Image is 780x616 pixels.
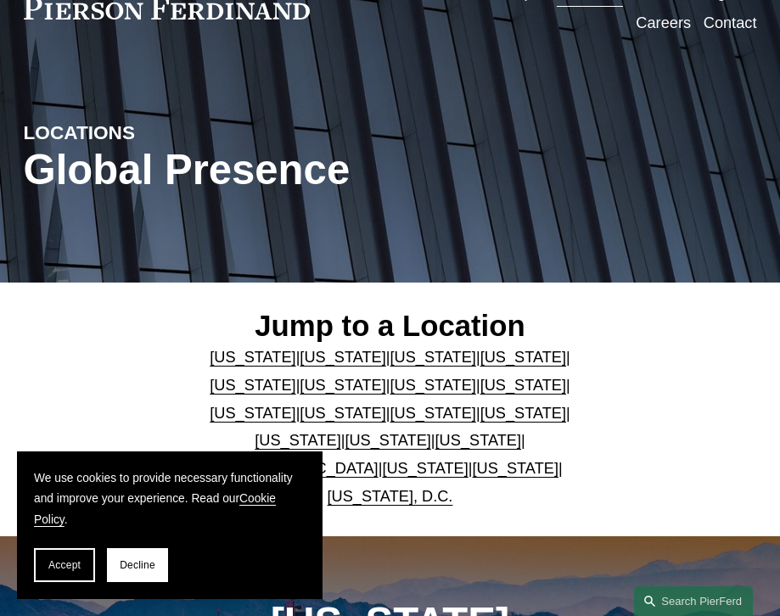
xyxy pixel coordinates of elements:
p: | | | | | | | | | | | | | | | | | | [177,344,604,511]
a: [US_STATE] [345,432,430,449]
a: [US_STATE] [382,460,468,477]
a: [US_STATE] [210,349,295,366]
h1: Global Presence [24,146,513,193]
a: [US_STATE] [473,460,558,477]
a: Search this site [634,586,753,616]
a: [US_STATE] [480,349,566,366]
a: [US_STATE] [435,432,521,449]
a: [US_STATE] [210,377,295,394]
a: [US_STATE] [390,405,476,422]
a: Contact [704,8,757,39]
h2: Jump to a Location [177,308,604,344]
h4: LOCATIONS [24,121,207,146]
p: We use cookies to provide necessary functionality and improve your experience. Read our . [34,468,306,531]
a: [US_STATE] [480,377,566,394]
a: [US_STATE] [390,377,476,394]
a: [US_STATE] [210,405,295,422]
a: [US_STATE] [300,405,385,422]
a: [US_STATE], D.C. [328,488,453,505]
a: Careers [636,8,691,39]
a: [US_STATE] [255,432,340,449]
a: [US_STATE] [480,405,566,422]
section: Cookie banner [17,451,323,599]
a: [US_STATE] [390,349,476,366]
a: Cookie Policy [34,492,276,526]
span: Accept [48,559,81,571]
button: Decline [107,548,168,582]
a: [US_STATE] [300,349,385,366]
span: Decline [120,559,155,571]
button: Accept [34,548,95,582]
a: [US_STATE] [300,377,385,394]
